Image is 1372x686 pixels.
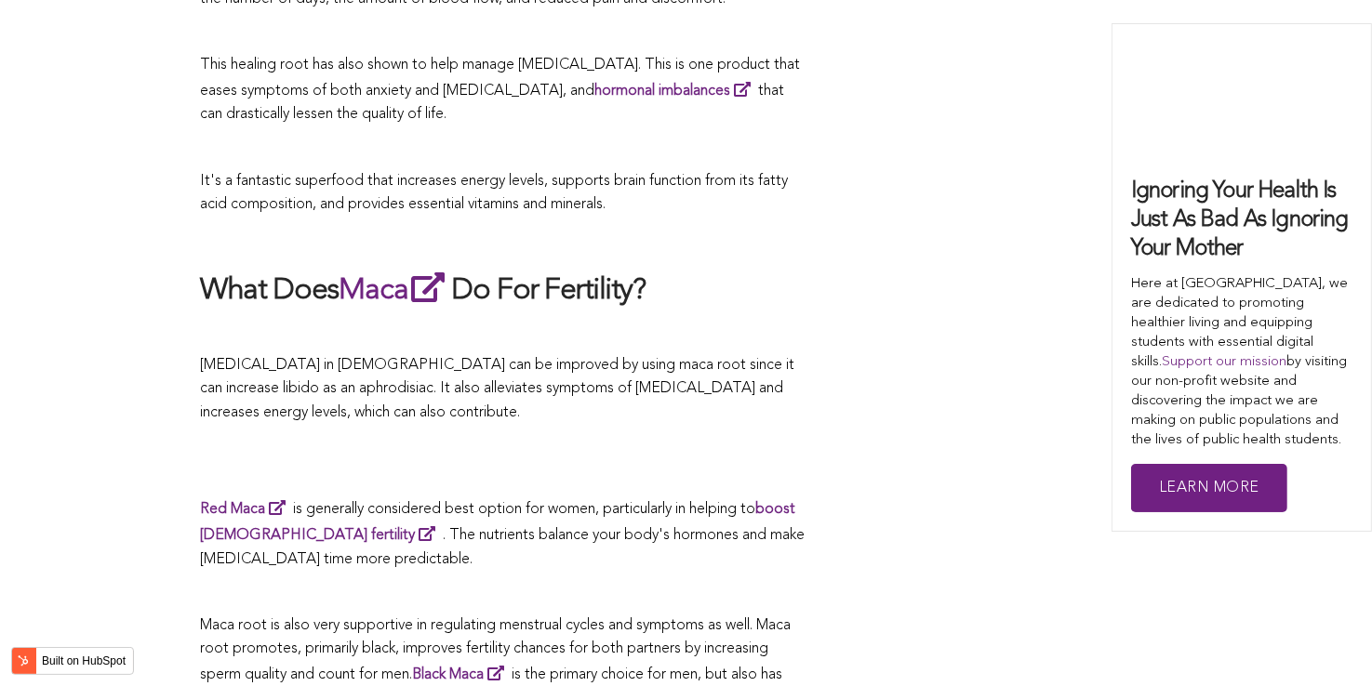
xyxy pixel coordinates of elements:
a: Red Maca [200,503,293,518]
iframe: Chat Widget [1279,597,1372,686]
span: [MEDICAL_DATA] in [DEMOGRAPHIC_DATA] can be improved by using maca root since it can increase lib... [200,358,794,420]
strong: Red Maca [200,503,265,518]
span: This healing root has also shown to help manage [MEDICAL_DATA]. This is one product that eases sy... [200,58,800,122]
span: is generally considered best option for women, particularly in helping to . The nutrients balance... [200,503,805,567]
a: hormonal imbalances [594,84,758,99]
label: Built on HubSpot [34,649,133,673]
a: Black Maca [412,668,512,683]
h2: What Does Do For Fertility? [200,269,805,311]
img: HubSpot sprocket logo [12,650,34,672]
a: boost [DEMOGRAPHIC_DATA] fertility [200,503,795,544]
strong: Black Maca [412,668,484,683]
a: Maca [339,276,451,306]
a: Learn More [1131,464,1287,513]
button: Built on HubSpot [11,647,134,675]
span: It's a fantastic superfood that increases energy levels, supports brain function from its fatty a... [200,174,788,213]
